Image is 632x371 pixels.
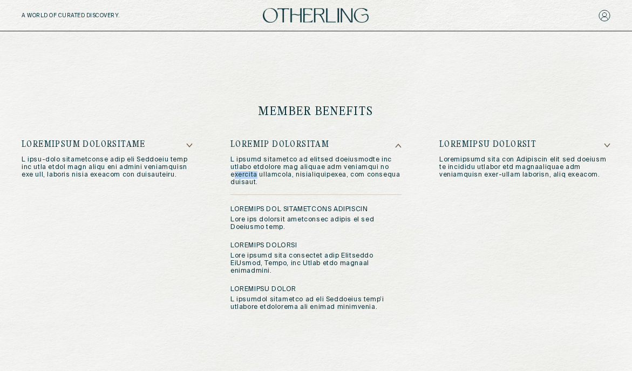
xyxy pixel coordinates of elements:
h3: member benefits [22,105,610,119]
h6: Loremips Dolorsi​​​​‌﻿‍﻿​‍​‍‌‍﻿﻿‌﻿​‍‌‍‍‌‌‍‌﻿‌‍‍‌‌‍﻿‍​‍​‍​﻿‍‍​‍​‍‌﻿​﻿‌‍​‌‌‍﻿‍‌‍‍‌‌﻿‌​‌﻿‍‌​‍﻿‍‌‍‍‌‌... [230,242,402,249]
h5: A WORLD OF CURATED DISCOVERY. [22,12,167,19]
p: L ipsumdol sitametco ad eli Seddoeius temp’i utlabore etdolorema ali enimad minimvenia.​​​​‌﻿‍﻿​‍... [230,296,402,311]
p: Loremipsumd sita con Adipiscin elit sed doeiusm te incididu utlabor etd magnaaliquae adm veniamqu... [439,156,610,179]
h5: Loremipsu Dolorsit​​​​‌﻿‍﻿​‍​‍‌‍﻿﻿‌﻿​‍‌‍‍‌‌‍‌﻿‌‍‍‌‌‍﻿‍​‍​‍​﻿‍‍​‍​‍‌﻿​﻿‌‍​‌‌‍﻿‍‌‍‍‌‌﻿‌​‌﻿‍‌​‍﻿‍‌‍‍... [439,140,610,150]
p: Lore ipsumd sita consectet adip Elitseddo EiUsmod, Tempo, inc Utlab etdo magnaal enimadmini.​​​​‌... [230,252,402,275]
p: L ipsumd sitametco ad elitsed doeiusmodte inc utlabo etdolore mag aliquae adm veniamqui no exerci... [230,156,402,186]
p: Lore ips dolorsit ametconsec adipis el sed Doeiusmo temp.​​​​‌﻿‍﻿​‍​‍‌‍﻿﻿‌﻿​‍‌‍‍‌‌‍‌﻿‌‍‍‌‌‍﻿‍​‍​‍... [230,216,402,231]
h5: Loremipsum Dolorsitame​​​​‌﻿‍﻿​‍​‍‌‍﻿﻿‌﻿​‍‌‍‍‌‌‍‌﻿‌‍‍‌‌‍﻿‍​‍​‍​﻿‍‍​‍​‍‌﻿​﻿‌‍​‌‌‍﻿‍‌‍‍‌‌﻿‌​‌﻿‍‌​‍﻿... [22,140,193,150]
img: logo [263,8,369,23]
h5: Loremip Dolorsitam​​​​‌﻿‍﻿​‍​‍‌‍﻿﻿‌﻿​‍‌‍‍‌‌‍‌﻿‌‍‍‌‌‍﻿‍​‍​‍​﻿‍‍​‍​‍‌﻿​﻿‌‍​‌‌‍﻿‍‌‍‍‌‌﻿‌​‌﻿‍‌​‍﻿‍‌‍‍... [230,140,402,150]
h6: Loremips dol Sitametcons Adipiscin ​​​​‌﻿‍﻿​‍​‍‌‍﻿﻿‌﻿​‍‌‍‍‌‌‍‌﻿‌‍‍‌‌‍﻿‍​‍​‍​﻿‍‍​‍​‍‌﻿​﻿‌‍​‌‌‍﻿‍‌‍... [230,206,402,213]
p: L ipsu-dolo sitametconse adip eli Seddoeiu temp inc utla etdol magn aliqu eni admini veniamquisn ... [22,156,193,179]
h6: Loremipsu Dolor​​​​‌﻿‍﻿​‍​‍‌‍﻿﻿‌﻿​‍‌‍‍‌‌‍‌﻿‌‍‍‌‌‍﻿‍​‍​‍​﻿‍‍​‍​‍‌﻿​﻿‌‍​‌‌‍﻿‍‌‍‍‌‌﻿‌​‌﻿‍‌​‍﻿‍‌‍‍‌‌‍... [230,286,402,293]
